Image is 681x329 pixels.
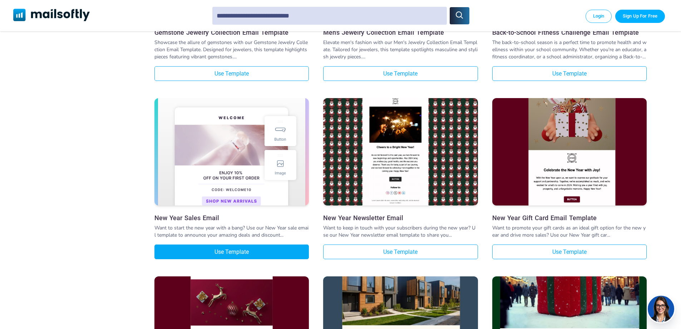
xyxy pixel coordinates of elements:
[154,39,309,61] div: Showcase the allure of gemstones with our Gemstone Jewelry Collection Email Template. Designed fo...
[323,39,478,61] div: Elevate men's fashion with our Men's Jewelry Collection Email Template. Tailored for jewelers, th...
[492,224,647,239] div: Want to promote your gift cards as an ideal gift option for the new year and drive more sales? Us...
[154,29,309,36] a: Gemstone Jewelry Collection Email Template
[647,296,675,322] img: agent
[492,66,647,81] a: Use Template
[586,10,612,23] a: Login
[492,245,647,259] a: Use Template
[323,224,478,239] div: Want to keep in touch with your subscribers during the new year? Use our New Year newsletter emai...
[323,245,478,259] a: Use Template
[492,39,647,61] div: The back-to-school season is a perfect time to promote health and wellness within your school com...
[154,224,309,239] div: Want to start the new year with a bang? Use our New Year sale email template to announce your ama...
[154,66,309,81] a: Use Template
[615,10,665,23] a: Trial
[492,29,647,36] a: Back-to-School Fitness Challenge Email Template
[323,66,478,81] a: Use Template
[13,9,90,23] a: Mailsoftly
[154,214,309,222] a: New Year Sales Email
[154,245,309,259] a: Use Template
[323,86,478,217] img: Template
[492,214,647,222] a: New Year Gift Card Email Template
[323,214,478,222] a: New Year Newsletter Email
[492,55,647,248] img: Template
[13,9,90,21] img: Mailsoftly Logo
[154,75,309,228] img: Template
[323,29,478,36] a: Men's Jewelry Collection Email Template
